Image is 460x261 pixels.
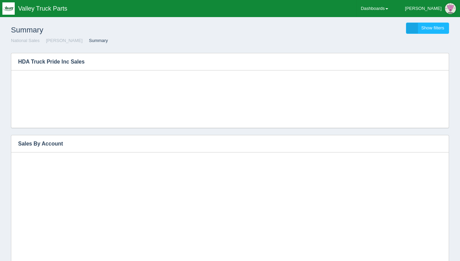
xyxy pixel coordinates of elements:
[11,23,230,38] h1: Summary
[46,38,82,43] a: [PERSON_NAME]
[406,23,449,34] a: Show filters
[84,38,108,44] li: Summary
[11,53,438,70] h3: HDA Truck Pride Inc Sales
[11,38,40,43] a: National Sales
[18,5,67,12] span: Valley Truck Parts
[11,135,438,152] h3: Sales By Account
[2,2,15,15] img: q1blfpkbivjhsugxdrfq.png
[405,2,442,15] div: [PERSON_NAME]
[445,3,456,14] img: Profile Picture
[421,25,444,30] span: Show filters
